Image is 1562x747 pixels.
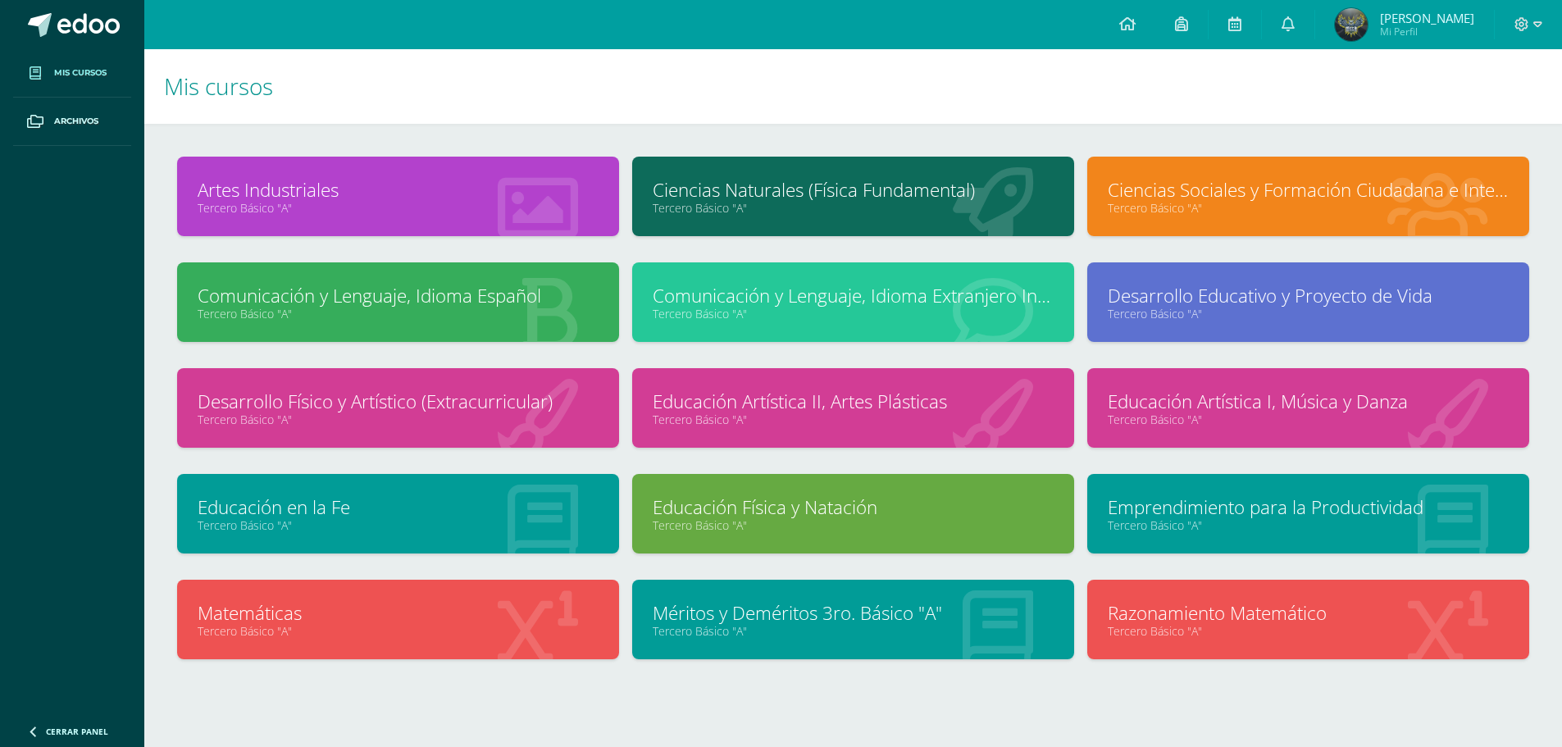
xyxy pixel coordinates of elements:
[1380,25,1474,39] span: Mi Perfil
[1380,10,1474,26] span: [PERSON_NAME]
[653,600,1054,626] a: Méritos y Deméritos 3ro. Básico "A"
[46,726,108,737] span: Cerrar panel
[198,412,599,427] a: Tercero Básico "A"
[653,283,1054,308] a: Comunicación y Lenguaje, Idioma Extranjero Inglés
[653,177,1054,203] a: Ciencias Naturales (Física Fundamental)
[13,49,131,98] a: Mis cursos
[13,98,131,146] a: Archivos
[198,177,599,203] a: Artes Industriales
[198,600,599,626] a: Matemáticas
[1108,494,1509,520] a: Emprendimiento para la Productividad
[1108,177,1509,203] a: Ciencias Sociales y Formación Ciudadana e Interculturalidad
[198,494,599,520] a: Educación en la Fe
[653,623,1054,639] a: Tercero Básico "A"
[653,389,1054,414] a: Educación Artística II, Artes Plásticas
[1108,306,1509,321] a: Tercero Básico "A"
[198,623,599,639] a: Tercero Básico "A"
[1108,200,1509,216] a: Tercero Básico "A"
[653,494,1054,520] a: Educación Física y Natación
[164,71,273,102] span: Mis cursos
[198,200,599,216] a: Tercero Básico "A"
[198,517,599,533] a: Tercero Básico "A"
[653,517,1054,533] a: Tercero Básico "A"
[198,306,599,321] a: Tercero Básico "A"
[198,389,599,414] a: Desarrollo Físico y Artístico (Extracurricular)
[1108,600,1509,626] a: Razonamiento Matemático
[54,66,107,80] span: Mis cursos
[653,412,1054,427] a: Tercero Básico "A"
[1108,412,1509,427] a: Tercero Básico "A"
[1108,283,1509,308] a: Desarrollo Educativo y Proyecto de Vida
[1108,623,1509,639] a: Tercero Básico "A"
[653,306,1054,321] a: Tercero Básico "A"
[1108,389,1509,414] a: Educación Artística I, Música y Danza
[653,200,1054,216] a: Tercero Básico "A"
[198,283,599,308] a: Comunicación y Lenguaje, Idioma Español
[1108,517,1509,533] a: Tercero Básico "A"
[1335,8,1368,41] img: 6a9bd3bb6b36bf4a832d523f437d0e7c.png
[54,115,98,128] span: Archivos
